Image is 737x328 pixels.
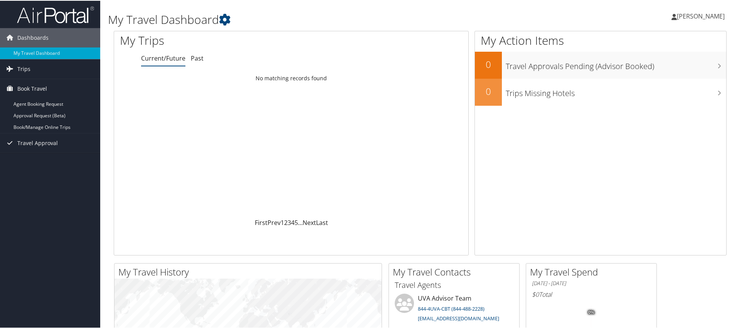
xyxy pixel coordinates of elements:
[118,265,382,278] h2: My Travel History
[475,84,502,97] h2: 0
[677,11,725,20] span: [PERSON_NAME]
[284,218,288,226] a: 2
[418,304,485,311] a: 844-4UVA-CBT (844-488-2228)
[298,218,303,226] span: …
[141,53,185,62] a: Current/Future
[475,51,726,78] a: 0Travel Approvals Pending (Advisor Booked)
[532,279,651,286] h6: [DATE] - [DATE]
[191,53,204,62] a: Past
[120,32,315,48] h1: My Trips
[506,56,726,71] h3: Travel Approvals Pending (Advisor Booked)
[291,218,294,226] a: 4
[17,5,94,23] img: airportal-logo.png
[288,218,291,226] a: 3
[391,293,517,325] li: UVA Advisor Team
[17,27,49,47] span: Dashboards
[532,289,651,298] h6: Total
[506,83,726,98] h3: Trips Missing Hotels
[532,289,539,298] span: $0
[588,309,594,314] tspan: 0%
[255,218,268,226] a: First
[303,218,316,226] a: Next
[316,218,328,226] a: Last
[530,265,656,278] h2: My Travel Spend
[17,59,30,78] span: Trips
[114,71,468,85] td: No matching records found
[281,218,284,226] a: 1
[393,265,519,278] h2: My Travel Contacts
[475,78,726,105] a: 0Trips Missing Hotels
[671,4,732,27] a: [PERSON_NAME]
[294,218,298,226] a: 5
[108,11,524,27] h1: My Travel Dashboard
[475,57,502,70] h2: 0
[17,78,47,98] span: Book Travel
[395,279,513,290] h3: Travel Agents
[418,314,499,321] a: [EMAIL_ADDRESS][DOMAIN_NAME]
[268,218,281,226] a: Prev
[17,133,58,152] span: Travel Approval
[475,32,726,48] h1: My Action Items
